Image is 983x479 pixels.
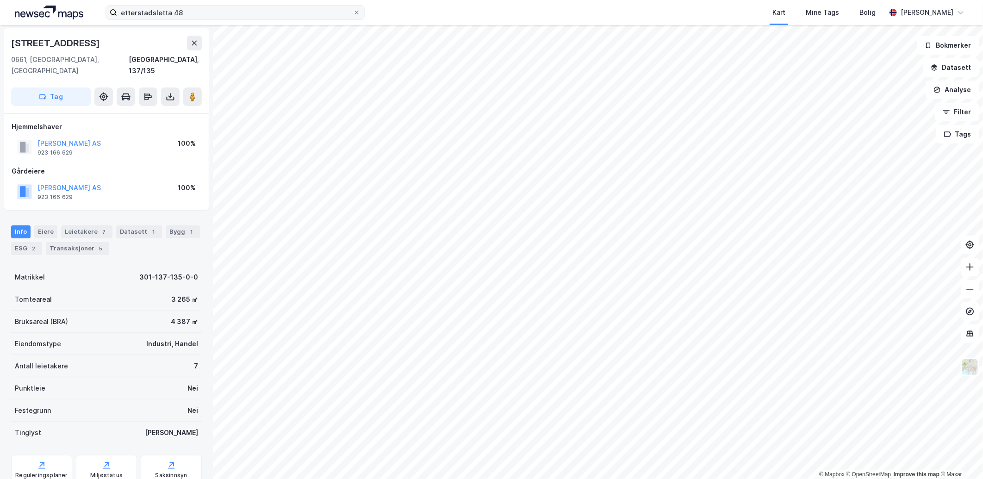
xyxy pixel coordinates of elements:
[171,294,198,305] div: 3 265 ㎡
[11,54,129,76] div: 0661, [GEOGRAPHIC_DATA], [GEOGRAPHIC_DATA]
[937,435,983,479] div: Kontrollprogram for chat
[936,125,979,143] button: Tags
[46,242,109,255] div: Transaksjoner
[772,7,785,18] div: Kart
[166,225,200,238] div: Bygg
[15,427,41,438] div: Tinglyst
[171,316,198,327] div: 4 387 ㎡
[100,227,109,236] div: 7
[116,225,162,238] div: Datasett
[90,472,123,479] div: Miljøstatus
[156,472,187,479] div: Saksinnsyn
[187,405,198,416] div: Nei
[937,435,983,479] iframe: Chat Widget
[15,383,45,394] div: Punktleie
[178,138,196,149] div: 100%
[11,87,91,106] button: Tag
[145,427,198,438] div: [PERSON_NAME]
[12,166,201,177] div: Gårdeiere
[11,36,102,50] div: [STREET_ADDRESS]
[187,383,198,394] div: Nei
[15,316,68,327] div: Bruksareal (BRA)
[923,58,979,77] button: Datasett
[37,149,73,156] div: 923 166 629
[846,471,891,478] a: OpenStreetMap
[149,227,158,236] div: 1
[12,121,201,132] div: Hjemmelshaver
[819,471,845,478] a: Mapbox
[11,225,31,238] div: Info
[806,7,839,18] div: Mine Tags
[917,36,979,55] button: Bokmerker
[96,244,106,253] div: 5
[187,227,196,236] div: 1
[146,338,198,349] div: Industri, Handel
[15,338,61,349] div: Eiendomstype
[11,242,42,255] div: ESG
[901,7,953,18] div: [PERSON_NAME]
[117,6,353,19] input: Søk på adresse, matrikkel, gårdeiere, leietakere eller personer
[15,294,52,305] div: Tomteareal
[15,472,68,479] div: Reguleringsplaner
[139,272,198,283] div: 301-137-135-0-0
[129,54,202,76] div: [GEOGRAPHIC_DATA], 137/135
[178,182,196,193] div: 100%
[15,6,83,19] img: logo.a4113a55bc3d86da70a041830d287a7e.svg
[15,272,45,283] div: Matrikkel
[961,358,979,376] img: Z
[34,225,57,238] div: Eiere
[859,7,876,18] div: Bolig
[926,81,979,99] button: Analyse
[37,193,73,201] div: 923 166 629
[935,103,979,121] button: Filter
[29,244,38,253] div: 2
[15,405,51,416] div: Festegrunn
[15,361,68,372] div: Antall leietakere
[194,361,198,372] div: 7
[61,225,112,238] div: Leietakere
[894,471,939,478] a: Improve this map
